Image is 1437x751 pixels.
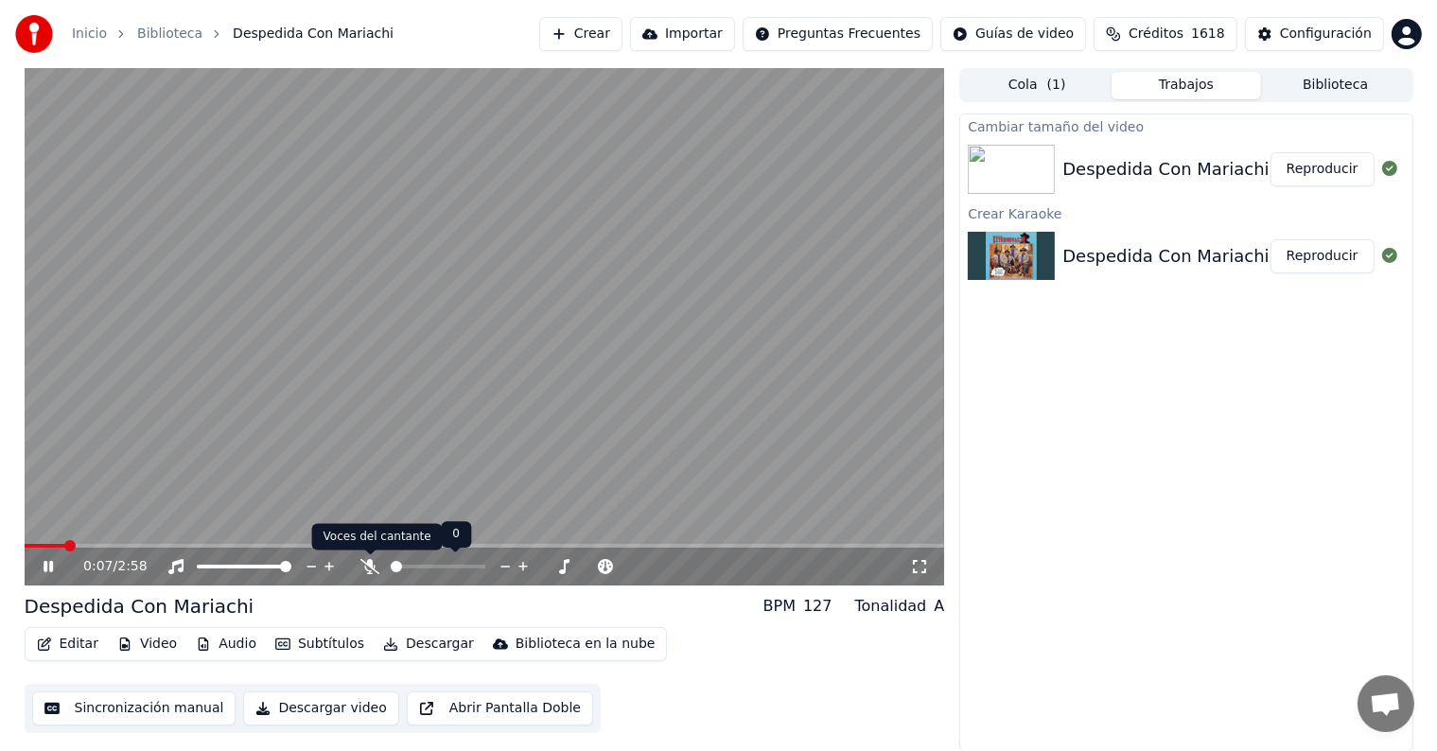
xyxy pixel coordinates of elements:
button: Importar [630,17,735,51]
button: Reproducir [1271,152,1375,186]
div: / [83,557,129,576]
span: Despedida Con Mariachi [233,25,394,44]
div: Despedida Con Mariachi [1062,156,1269,183]
button: Video [110,631,184,657]
a: Inicio [72,25,107,44]
button: Audio [188,631,264,657]
div: Voces del cantante [312,524,443,550]
span: 1618 [1191,25,1225,44]
span: Créditos [1129,25,1183,44]
div: A [934,595,944,618]
button: Editar [29,631,106,657]
button: Abrir Pantalla Doble [407,691,593,725]
div: 0 [441,521,471,548]
div: Crear Karaoke [960,201,1411,224]
button: Configuración [1245,17,1384,51]
div: Tonalidad [855,595,927,618]
div: Configuración [1280,25,1372,44]
button: Cola [962,72,1112,99]
div: Despedida Con Mariachi [25,593,254,620]
div: Cambiar tamaño del video [960,114,1411,137]
button: Crear [539,17,622,51]
button: Biblioteca [1261,72,1411,99]
button: Créditos1618 [1094,17,1237,51]
div: 127 [803,595,832,618]
div: BPM [763,595,796,618]
div: Despedida Con Mariachi [1062,243,1269,270]
button: Reproducir [1271,239,1375,273]
div: Biblioteca en la nube [516,635,656,654]
button: Guías de video [940,17,1086,51]
img: youka [15,15,53,53]
button: Subtítulos [268,631,372,657]
span: 2:58 [117,557,147,576]
button: Preguntas Frecuentes [743,17,933,51]
a: Biblioteca [137,25,202,44]
div: Chat abierto [1358,675,1414,732]
span: ( 1 ) [1047,76,1066,95]
button: Trabajos [1112,72,1261,99]
button: Descargar [376,631,482,657]
nav: breadcrumb [72,25,394,44]
button: Sincronización manual [32,691,237,725]
button: Descargar video [243,691,398,725]
span: 0:07 [83,557,113,576]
